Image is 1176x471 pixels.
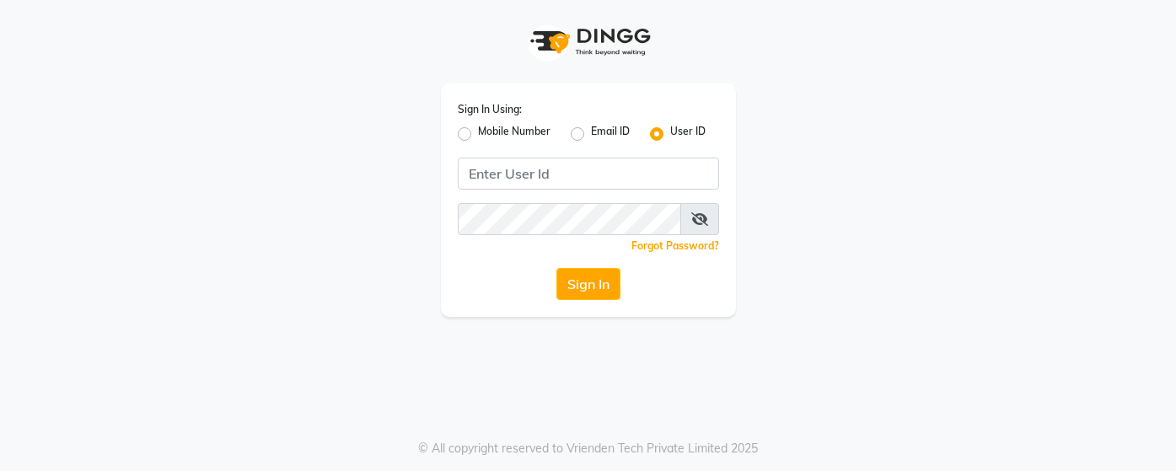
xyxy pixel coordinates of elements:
input: Username [458,158,719,190]
button: Sign In [556,268,620,300]
label: Mobile Number [478,124,550,144]
input: Username [458,203,681,235]
label: Email ID [591,124,630,144]
label: Sign In Using: [458,102,522,117]
a: Forgot Password? [631,239,719,252]
img: logo1.svg [521,17,656,67]
label: User ID [670,124,706,144]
